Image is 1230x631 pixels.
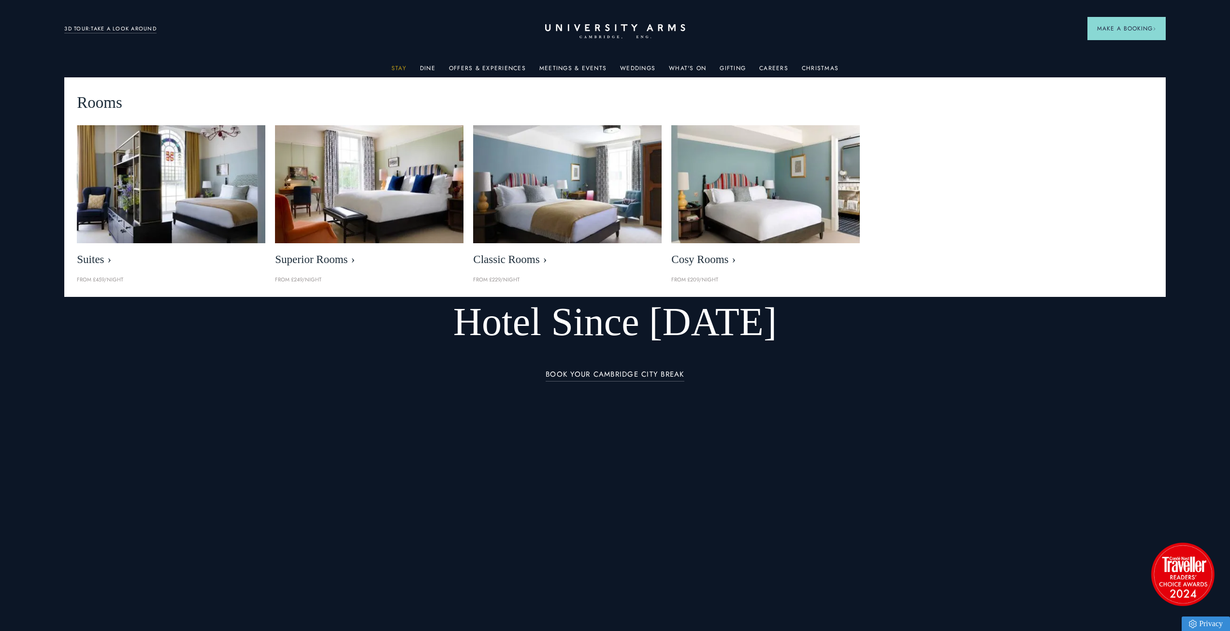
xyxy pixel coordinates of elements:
h1: Cambridge's Leading Luxury Hotel Since [DATE] [357,249,873,346]
a: Privacy [1182,616,1230,631]
p: From £459/night [77,276,265,284]
img: Privacy [1189,620,1197,628]
img: image-21e87f5add22128270780cf7737b92e839d7d65d-400x250-jpg [77,125,265,243]
a: image-21e87f5add22128270780cf7737b92e839d7d65d-400x250-jpg Suites [77,125,265,271]
img: image-7eccef6fe4fe90343db89eb79f703814c40db8b4-400x250-jpg [473,125,662,243]
span: Cosy Rooms [671,253,860,266]
a: Meetings & Events [539,65,607,77]
span: Rooms [77,90,122,116]
p: From £249/night [275,276,463,284]
a: Weddings [620,65,655,77]
a: Christmas [802,65,839,77]
img: image-5bdf0f703dacc765be5ca7f9d527278f30b65e65-400x250-jpg [275,125,463,243]
a: Home [545,24,685,39]
p: From £229/night [473,276,662,284]
a: Careers [759,65,788,77]
img: Arrow icon [1153,27,1156,30]
span: Make a Booking [1097,24,1156,33]
img: image-2524eff8f0c5d55edbf694693304c4387916dea5-1501x1501-png [1146,538,1219,610]
a: Gifting [720,65,746,77]
button: Make a BookingArrow icon [1087,17,1166,40]
span: Suites [77,253,265,266]
span: Superior Rooms [275,253,463,266]
a: 3D TOUR:TAKE A LOOK AROUND [64,25,157,33]
a: Offers & Experiences [449,65,526,77]
a: image-5bdf0f703dacc765be5ca7f9d527278f30b65e65-400x250-jpg Superior Rooms [275,125,463,271]
a: image-0c4e569bfe2498b75de12d7d88bf10a1f5f839d4-400x250-jpg Cosy Rooms [671,125,860,271]
a: Stay [391,65,406,77]
a: Dine [420,65,435,77]
a: image-7eccef6fe4fe90343db89eb79f703814c40db8b4-400x250-jpg Classic Rooms [473,125,662,271]
span: Classic Rooms [473,253,662,266]
a: What's On [669,65,706,77]
p: From £209/night [671,276,860,284]
a: BOOK YOUR CAMBRIDGE CITY BREAK [546,370,684,382]
img: image-0c4e569bfe2498b75de12d7d88bf10a1f5f839d4-400x250-jpg [671,125,860,243]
